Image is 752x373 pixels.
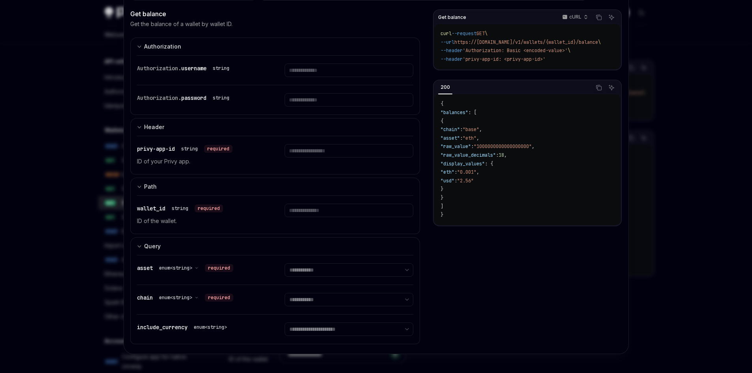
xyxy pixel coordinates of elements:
[181,65,206,72] span: username
[457,178,474,184] span: "2.56"
[159,294,192,301] span: enum<string>
[460,126,463,133] span: :
[438,82,452,92] div: 200
[159,265,192,271] span: enum<string>
[594,12,604,22] button: Copy the contents from the code block
[606,12,617,22] button: Ask AI
[485,161,493,167] span: : {
[441,178,454,184] span: "usd"
[476,30,485,37] span: GET
[441,161,485,167] span: "display_values"
[130,118,420,136] button: expand input section
[441,56,463,62] span: --header
[144,242,161,251] div: Query
[130,37,420,55] button: expand input section
[144,122,164,132] div: Header
[479,126,482,133] span: ,
[568,47,570,54] span: \
[137,144,233,154] div: privy-app-id
[441,169,454,175] span: "eth"
[471,143,474,150] span: :
[205,264,233,272] div: required
[476,169,479,175] span: ,
[441,135,460,141] span: "asset"
[594,82,604,93] button: Copy the contents from the code block
[441,212,443,218] span: }
[441,30,452,37] span: curl
[159,264,199,272] button: enum<string>
[137,264,153,272] span: asset
[452,30,476,37] span: --request
[454,178,457,184] span: :
[137,93,233,103] div: Authorization.password
[137,157,266,166] p: ID of your Privy app.
[474,143,532,150] span: "1000000000000000000"
[137,205,165,212] span: wallet_id
[137,204,223,213] div: wallet_id
[598,39,601,45] span: \
[137,65,181,72] span: Authorization.
[441,126,460,133] span: "chain"
[441,195,443,201] span: }
[454,39,598,45] span: https://[DOMAIN_NAME]/v1/wallets/{wallet_id}/balance
[441,39,454,45] span: --url
[130,9,420,19] div: Get balance
[457,169,476,175] span: "0.001"
[441,118,443,124] span: {
[463,47,568,54] span: 'Authorization: Basic <encoded-value>'
[137,94,181,101] span: Authorization.
[204,145,233,153] div: required
[441,101,443,107] span: {
[205,294,233,302] div: required
[463,135,476,141] span: "eth"
[137,145,175,152] span: privy-app-id
[130,237,420,255] button: expand input section
[159,294,199,302] button: enum<string>
[504,152,507,158] span: ,
[463,126,479,133] span: "base"
[144,42,181,51] div: Authorization
[137,263,233,273] div: asset
[454,169,457,175] span: :
[558,11,591,24] button: cURL
[606,82,617,93] button: Ask AI
[195,204,223,212] div: required
[496,152,499,158] span: :
[441,152,496,158] span: "raw_value_decimals"
[130,178,420,195] button: expand input section
[137,64,233,73] div: Authorization.username
[441,143,471,150] span: "raw_value"
[441,47,463,54] span: --header
[463,56,546,62] span: 'privy-app-id: <privy-app-id>'
[438,14,466,21] span: Get balance
[441,109,468,116] span: "balances"
[499,152,504,158] span: 18
[144,182,157,191] div: Path
[485,30,488,37] span: \
[468,109,476,116] span: : [
[441,186,443,192] span: }
[441,203,443,210] span: ]
[130,20,233,28] p: Get the balance of a wallet by wallet ID.
[569,14,581,20] p: cURL
[137,216,266,226] p: ID of the wallet.
[137,294,153,301] span: chain
[137,322,230,332] div: include_currency
[137,324,188,331] span: include_currency
[181,94,206,101] span: password
[460,135,463,141] span: :
[532,143,534,150] span: ,
[476,135,479,141] span: ,
[137,293,233,302] div: chain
